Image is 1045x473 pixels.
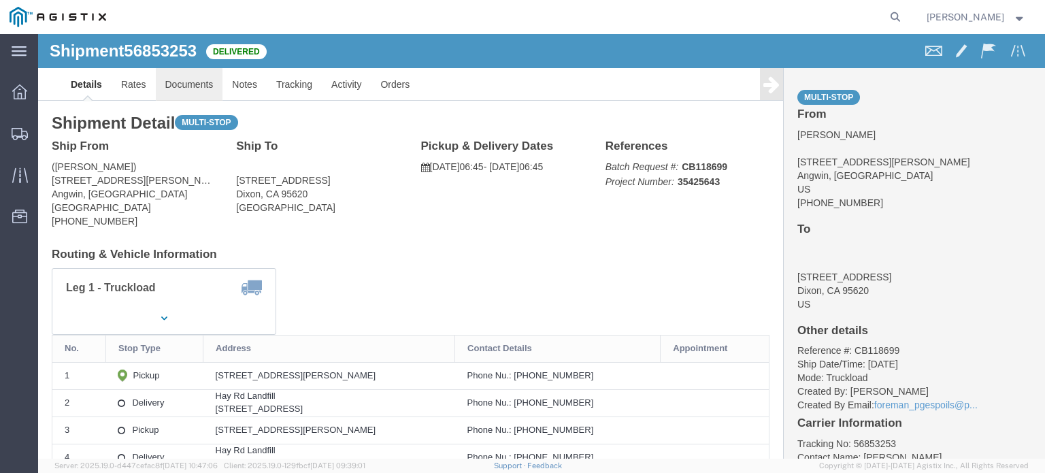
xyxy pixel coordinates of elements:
[163,461,218,470] span: [DATE] 10:47:06
[926,9,1027,25] button: [PERSON_NAME]
[819,460,1029,472] span: Copyright © [DATE]-[DATE] Agistix Inc., All Rights Reserved
[54,461,218,470] span: Server: 2025.19.0-d447cefac8f
[38,34,1045,459] iframe: FS Legacy Container
[527,461,562,470] a: Feedback
[494,461,528,470] a: Support
[224,461,365,470] span: Client: 2025.19.0-129fbcf
[10,7,106,27] img: logo
[927,10,1004,25] span: Rochelle Manzoni
[310,461,365,470] span: [DATE] 09:39:01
